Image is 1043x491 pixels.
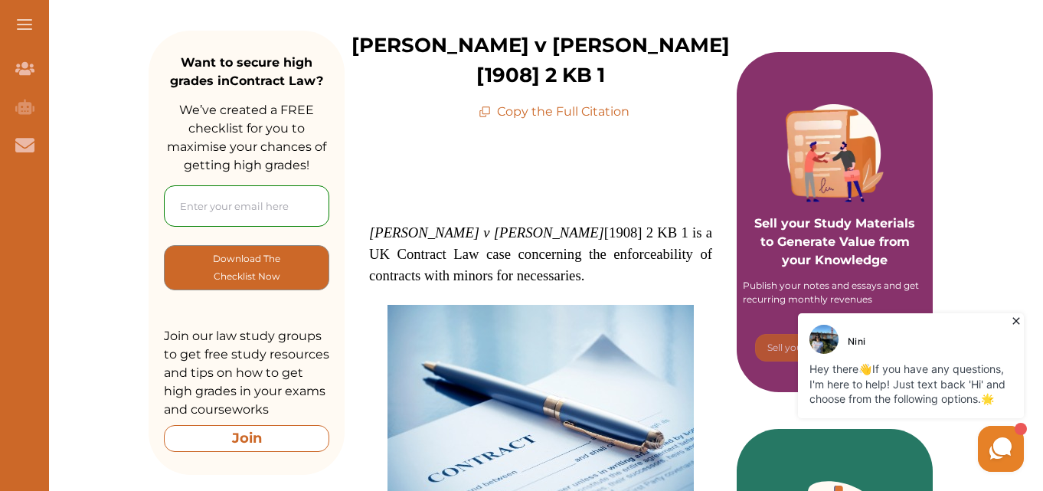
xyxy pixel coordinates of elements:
[164,327,329,419] p: Join our law study groups to get free study resources and tips on how to get high grades in your ...
[752,172,917,270] p: Sell your Study Materials to Generate Value from your Knowledge
[164,185,329,227] input: Enter your email here
[167,103,326,172] span: We’ve created a FREE checklist for you to maximise your chances of getting high grades!
[369,224,604,241] em: [PERSON_NAME] v [PERSON_NAME]
[164,425,329,452] button: Join
[675,309,1028,476] iframe: HelpCrunch
[743,279,927,306] div: Publish your notes and essays and get recurring monthly revenues
[479,103,629,121] p: Copy the Full Citation
[195,250,298,286] p: Download The Checklist Now
[786,104,884,202] img: Purple card image
[170,55,323,88] strong: Want to secure high grades in Contract Law ?
[164,245,329,290] button: [object Object]
[369,224,712,283] span: [1908] 2 KB 1 is a UK Contract Law case concerning the enforceability of contracts with minors fo...
[345,31,737,90] p: [PERSON_NAME] v [PERSON_NAME] [1908] 2 KB 1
